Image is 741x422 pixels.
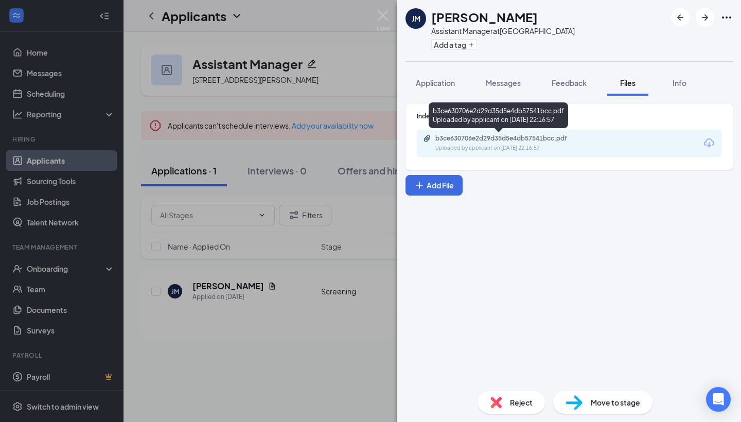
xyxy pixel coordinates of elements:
a: Paperclipb3ce630706e2d29d35d5e4db57541bcc.pdfUploaded by applicant on [DATE] 22:16:57 [423,134,590,152]
div: b3ce630706e2d29d35d5e4db57541bcc.pdf [435,134,579,143]
span: Info [673,78,686,87]
svg: Plus [468,42,474,48]
span: Messages [486,78,521,87]
svg: Ellipses [720,11,733,24]
svg: Download [703,137,715,149]
span: Application [416,78,455,87]
svg: Plus [414,180,425,190]
button: PlusAdd a tag [431,39,477,50]
div: Open Intercom Messenger [706,387,731,412]
div: JM [412,13,420,24]
span: Move to stage [591,397,640,408]
h1: [PERSON_NAME] [431,8,538,26]
span: Feedback [552,78,587,87]
button: Add FilePlus [405,175,463,196]
span: Reject [510,397,533,408]
svg: Paperclip [423,134,431,143]
span: Files [620,78,636,87]
svg: ArrowLeftNew [674,11,686,24]
svg: ArrowRight [699,11,711,24]
button: ArrowRight [696,8,714,27]
div: Indeed Resume [417,112,721,120]
div: Assistant Manager at [GEOGRAPHIC_DATA] [431,26,575,36]
div: b3ce630706e2d29d35d5e4db57541bcc.pdf Uploaded by applicant on [DATE] 22:16:57 [429,102,568,128]
div: Uploaded by applicant on [DATE] 22:16:57 [435,144,590,152]
button: ArrowLeftNew [671,8,690,27]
